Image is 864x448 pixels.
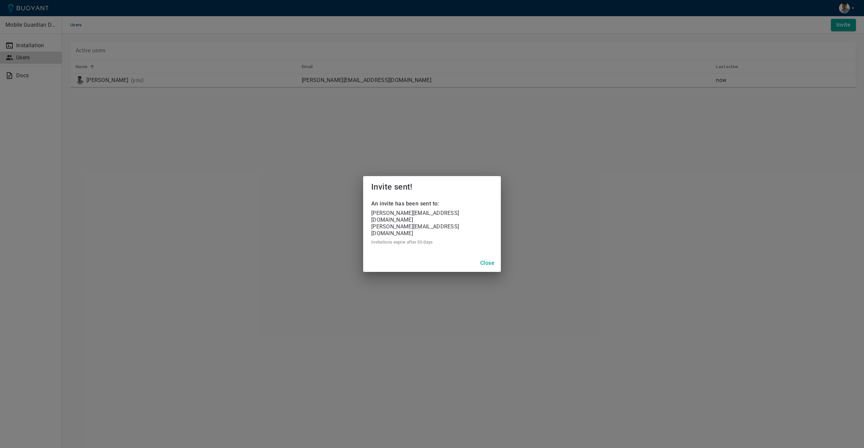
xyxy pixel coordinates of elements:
[480,260,494,267] h4: Close
[371,182,412,192] span: Invite sent!
[477,257,498,269] button: Close
[371,210,493,223] p: [PERSON_NAME][EMAIL_ADDRESS][DOMAIN_NAME]
[371,240,493,245] span: Invitations expire after 30 days
[371,200,493,207] h4: An invite has been sent to:
[371,223,493,237] p: [PERSON_NAME][EMAIL_ADDRESS][DOMAIN_NAME]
